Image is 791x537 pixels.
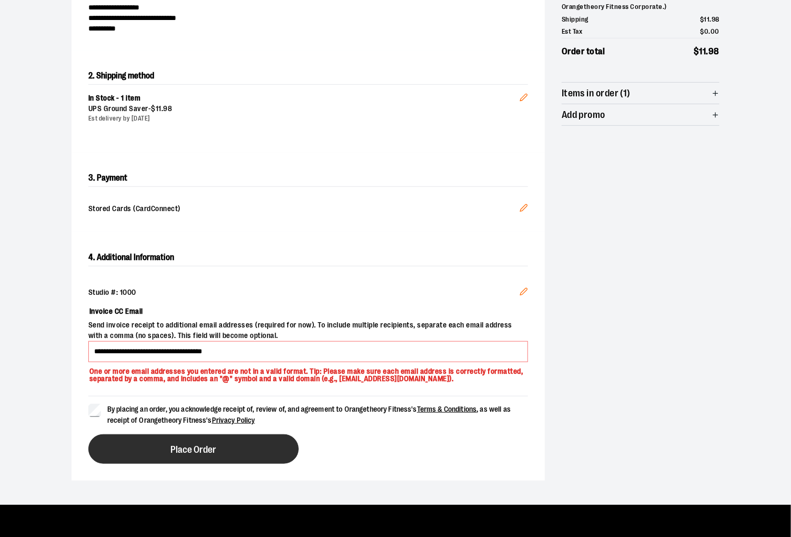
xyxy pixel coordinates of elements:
span: Send invoice receipt to additional email addresses (required for now). To include multiple recipi... [88,320,528,341]
h2: 3. Payment [88,170,528,187]
a: Terms & Conditions [417,405,477,413]
span: Order total [562,45,605,58]
span: 98 [164,104,173,113]
span: $ [151,104,156,113]
span: $ [701,27,705,35]
div: UPS Ground Saver - [88,104,520,114]
span: Add promo [562,110,605,120]
span: Place Order [171,445,217,455]
span: 11 [699,46,706,56]
span: 00 [711,27,719,35]
button: Edit [511,195,536,224]
span: Items in order (1) [562,88,631,98]
span: . [706,46,709,56]
span: 11 [704,15,710,23]
span: Stored Cards (CardConnect) [88,204,520,215]
input: By placing an order, you acknowledge receipt of, review of, and agreement to Orangetheory Fitness... [88,404,101,416]
span: $ [694,46,699,56]
h2: 4. Additional Information [88,249,528,266]
span: . [710,15,712,23]
span: $ [700,15,704,23]
span: . [161,104,164,113]
span: By placing an order, you acknowledge receipt of, review of, and agreement to Orangetheory Fitness... [107,405,511,424]
p: One or more email addresses you entered are not in a valid format. Tip: Please make sure each ema... [88,362,528,383]
span: Shipping [562,14,589,25]
span: Est Tax [562,26,583,37]
button: Items in order (1) [562,83,719,104]
span: 0 [704,27,709,35]
div: In Stock - 1 item [88,93,520,104]
span: 98 [712,15,719,23]
button: Edit [511,279,536,307]
button: Add promo [562,104,719,125]
div: Est delivery by [DATE] [88,114,520,123]
label: Invoice CC Email [88,302,528,320]
span: 98 [708,46,719,56]
button: Place Order [88,434,299,464]
span: . [709,27,711,35]
h2: 2. Shipping method [88,67,528,84]
button: Edit [511,76,536,113]
a: Privacy Policy [212,416,255,424]
div: Studio #: 1000 [88,287,528,298]
span: 11 [156,104,161,113]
